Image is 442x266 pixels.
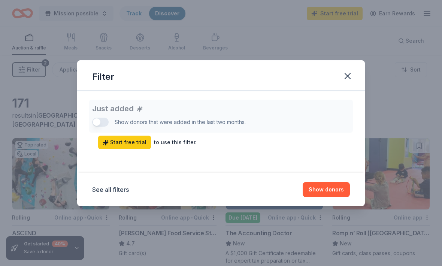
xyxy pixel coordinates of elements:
[154,138,197,147] div: to use this filter.
[303,182,350,197] button: Show donors
[98,136,151,149] a: Start free trial
[103,138,146,147] span: Start free trial
[92,185,129,194] button: See all filters
[92,71,114,83] div: Filter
